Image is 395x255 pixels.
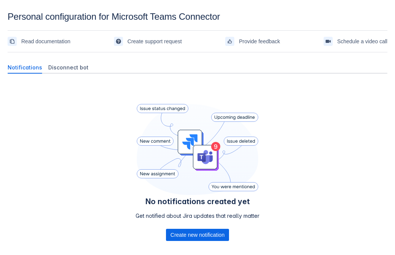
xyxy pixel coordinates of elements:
span: Create new notification [171,229,224,241]
a: Create support request [114,35,182,47]
span: documentation [9,38,15,44]
a: Schedule a video call [324,35,387,47]
span: Provide feedback [239,35,280,47]
div: Personal configuration for Microsoft Teams Connector [8,11,387,22]
div: Button group [166,229,229,241]
span: Read documentation [21,35,70,47]
span: Notifications [8,64,42,71]
span: Schedule a video call [337,35,387,47]
span: feedback [227,38,233,44]
button: Create new notification [166,229,229,241]
a: Provide feedback [225,35,280,47]
span: Create support request [128,35,182,47]
p: Get notified about Jira updates that really matter [136,212,259,220]
span: support [115,38,122,44]
span: videoCall [325,38,331,44]
h4: No notifications created yet [136,197,259,206]
span: Disconnect bot [48,64,88,71]
a: Read documentation [8,35,70,47]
